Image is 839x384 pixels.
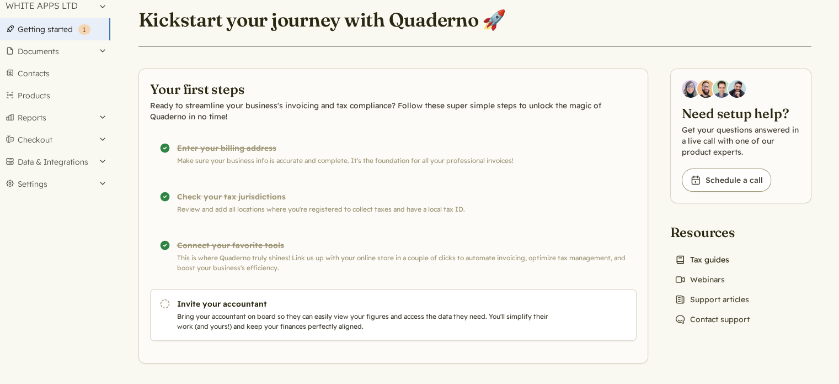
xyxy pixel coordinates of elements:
[670,292,754,307] a: Support articles
[682,80,699,98] img: Diana Carrasco, Account Executive at Quaderno
[682,104,800,122] h2: Need setup help?
[177,298,553,309] h3: Invite your accountant
[150,100,637,122] p: Ready to streamline your business's invoicing and tax compliance? Follow these super simple steps...
[150,289,637,341] a: Invite your accountant Bring your accountant on board so they can easily view your figures and ac...
[697,80,715,98] img: Jairo Fumero, Account Executive at Quaderno
[670,223,754,241] h2: Resources
[177,312,553,332] p: Bring your accountant on board so they can easily view your figures and access the data they need...
[83,25,86,34] span: 1
[713,80,730,98] img: Ivo Oltmans, Business Developer at Quaderno
[150,80,637,98] h2: Your first steps
[728,80,746,98] img: Javier Rubio, DevRel at Quaderno
[670,272,729,287] a: Webinars
[670,252,734,267] a: Tax guides
[138,8,506,32] h1: Kickstart your journey with Quaderno 🚀
[682,124,800,157] p: Get your questions answered in a live call with one of our product experts.
[682,169,771,192] a: Schedule a call
[670,312,754,327] a: Contact support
